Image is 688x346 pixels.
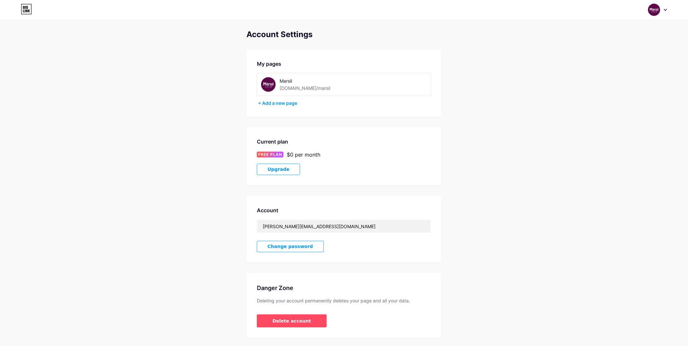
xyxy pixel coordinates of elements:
[257,60,431,68] div: My pages
[648,4,660,16] img: marsil
[280,85,330,91] div: [DOMAIN_NAME]/marsil
[257,298,431,304] div: Deleting your account permanently deletes your page and all your data.
[257,241,324,252] button: Change password
[246,30,442,39] div: Account Settings
[257,206,431,214] div: Account
[257,284,431,292] div: Danger Zone
[258,152,282,158] span: FREE PLAN
[257,314,327,327] button: Delete account
[268,167,289,172] span: Upgrade
[257,220,431,233] input: Email
[257,164,300,175] button: Upgrade
[257,138,431,145] div: Current plan
[268,244,313,249] span: Change password
[272,318,311,325] span: Delete account
[261,77,276,92] img: marsil
[258,100,431,106] div: + Add a new page
[280,77,343,84] div: Marsil
[287,151,320,159] div: $0 per month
